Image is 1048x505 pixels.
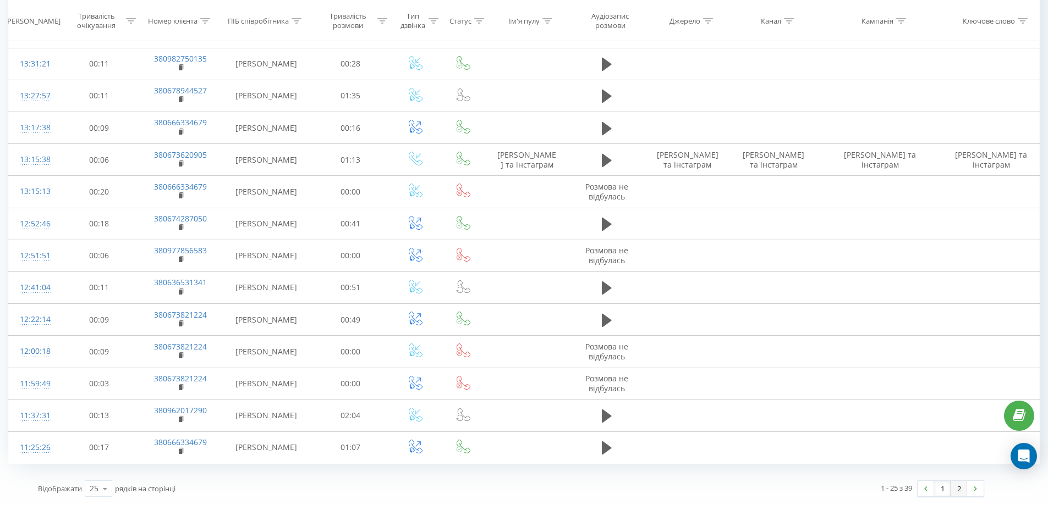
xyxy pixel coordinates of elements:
td: [PERSON_NAME] [222,240,311,271]
div: Ім'я пулу [509,16,540,25]
td: 00:00 [311,240,391,271]
a: 1 [934,481,951,496]
a: 380673821224 [154,373,207,384]
div: 12:00:18 [20,341,48,362]
a: 380673620905 [154,149,207,160]
div: Ключове слово [963,16,1015,25]
td: 00:20 [59,176,139,208]
td: 00:11 [59,80,139,112]
div: Open Intercom Messenger [1011,443,1037,469]
div: 13:15:13 [20,181,48,202]
td: [PERSON_NAME] та інстаграм [645,144,731,176]
span: Розмова не відбулась [585,245,628,265]
td: 00:17 [59,431,139,463]
a: 380636531341 [154,277,207,287]
td: 01:07 [311,431,391,463]
td: 00:49 [311,304,391,336]
td: [PERSON_NAME] та інстаграм [816,144,943,176]
div: 13:27:57 [20,85,48,107]
a: 380977856583 [154,245,207,256]
td: 00:06 [59,240,139,271]
div: 12:22:14 [20,309,48,330]
div: [PERSON_NAME] [5,16,61,25]
td: 00:00 [311,336,391,368]
div: 1 - 25 з 39 [881,482,912,493]
div: Аудіозапис розмови [578,12,642,30]
span: Відображати [38,484,82,493]
td: 01:13 [311,144,391,176]
td: 00:03 [59,368,139,399]
div: Тривалість розмови [321,12,375,30]
td: [PERSON_NAME] [222,304,311,336]
td: [PERSON_NAME] та інстаграм [486,144,568,176]
span: рядків на сторінці [115,484,175,493]
td: 00:16 [311,112,391,144]
a: 380666334679 [154,437,207,447]
td: [PERSON_NAME] та інстаграм [731,144,816,176]
a: 380673821224 [154,309,207,320]
div: Тривалість очікування [69,12,124,30]
a: 380982750135 [154,53,207,64]
div: 13:15:38 [20,149,48,170]
a: 380673821224 [154,341,207,352]
div: 13:31:21 [20,53,48,75]
td: [PERSON_NAME] та інстаграм [943,144,1039,176]
div: Номер клієнта [148,16,197,25]
td: [PERSON_NAME] [222,80,311,112]
div: Джерело [670,16,700,25]
td: [PERSON_NAME] [222,271,311,303]
div: Статус [449,16,471,25]
td: [PERSON_NAME] [222,176,311,208]
td: 00:18 [59,208,139,240]
a: 380666334679 [154,117,207,127]
div: Канал [761,16,781,25]
div: 12:52:46 [20,213,48,235]
div: Тип дзвінка [400,12,426,30]
div: 11:25:26 [20,437,48,458]
div: Кампанія [862,16,893,25]
td: [PERSON_NAME] [222,399,311,431]
td: 00:51 [311,271,391,303]
a: 2 [951,481,967,496]
div: 11:59:49 [20,373,48,395]
td: [PERSON_NAME] [222,336,311,368]
td: 02:04 [311,399,391,431]
td: 00:00 [311,368,391,399]
td: 00:11 [59,48,139,80]
div: 25 [90,483,98,494]
div: 13:17:38 [20,117,48,138]
span: Розмова не відбулась [585,181,628,202]
span: Розмова не відбулась [585,341,628,362]
div: 11:37:31 [20,405,48,426]
td: [PERSON_NAME] [222,368,311,399]
td: 00:09 [59,112,139,144]
td: 01:35 [311,80,391,112]
a: 380678944527 [154,85,207,96]
td: 00:41 [311,208,391,240]
div: ПІБ співробітника [228,16,289,25]
td: 00:00 [311,176,391,208]
td: 00:28 [311,48,391,80]
a: 380962017290 [154,405,207,415]
td: [PERSON_NAME] [222,144,311,176]
td: 00:09 [59,336,139,368]
span: Розмова не відбулась [585,373,628,393]
td: 00:13 [59,399,139,431]
td: 00:06 [59,144,139,176]
td: [PERSON_NAME] [222,112,311,144]
a: 380666334679 [154,181,207,192]
td: 00:11 [59,271,139,303]
td: [PERSON_NAME] [222,48,311,80]
td: 00:09 [59,304,139,336]
a: 380674287050 [154,213,207,224]
div: 12:51:51 [20,245,48,267]
div: 12:41:04 [20,277,48,298]
td: [PERSON_NAME] [222,431,311,463]
td: [PERSON_NAME] [222,208,311,240]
